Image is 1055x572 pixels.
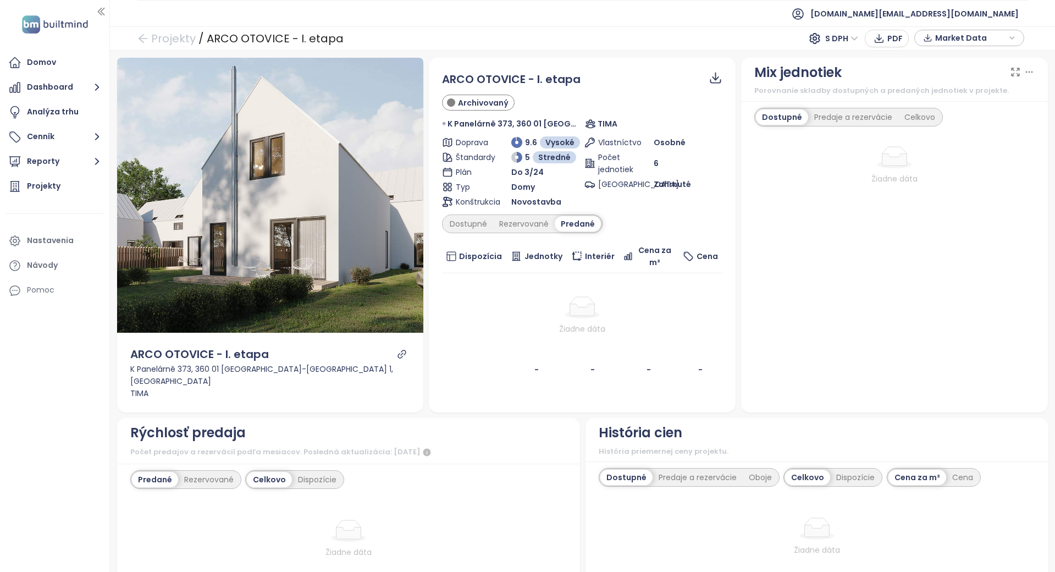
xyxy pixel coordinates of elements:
[654,157,659,169] span: 6
[456,181,490,193] span: Typ
[585,250,615,262] span: Interiér
[27,234,74,248] div: Nastavenia
[198,29,204,48] div: /
[162,546,535,558] div: Žiadne dáta
[456,136,490,148] span: Doprava
[538,151,571,163] span: Stredné
[5,76,104,98] button: Dashboard
[754,85,1035,96] div: Porovnanie skladby dostupných a predaných jednotiek v projekte.
[830,470,881,485] div: Dispozície
[654,178,691,190] span: Zahrnuté
[920,30,1018,46] div: button
[598,151,633,175] span: Počet jednotiek
[600,470,653,485] div: Dostupné
[888,470,946,485] div: Cena za m²
[27,179,60,193] div: Projekty
[456,151,490,163] span: Štandardy
[946,470,979,485] div: Cena
[19,13,91,36] img: logo
[493,216,555,232] div: Rezervované
[5,126,104,148] button: Cenník
[511,181,535,193] span: Domy
[756,109,808,125] div: Dostupné
[511,166,544,178] span: Do 3/24
[598,136,633,148] span: Vlastníctvo
[525,136,537,148] span: 9.6
[598,178,633,190] span: [GEOGRAPHIC_DATA]
[898,109,941,125] div: Celkovo
[935,30,1006,46] span: Market Data
[448,118,579,130] span: K Panelárně 373, 360 01 [GEOGRAPHIC_DATA]-[GEOGRAPHIC_DATA] 1, [GEOGRAPHIC_DATA]
[5,52,104,74] a: Domov
[27,258,58,272] div: Návody
[397,349,407,359] a: link
[5,151,104,173] button: Reporty
[785,470,830,485] div: Celkovo
[534,364,539,375] b: -
[5,279,104,301] div: Pomoc
[137,29,196,48] a: arrow-left Projekty
[636,244,675,268] span: Cena za m²
[754,173,1035,185] div: Žiadne dáta
[647,364,651,375] b: -
[458,97,509,109] span: Archivovaný
[654,136,686,148] span: Osobné
[5,101,104,123] a: Analýza trhu
[808,109,898,125] div: Predaje a rezervácie
[27,105,79,119] div: Analýza trhu
[207,29,344,48] div: ARCO OTOVICE - I. etapa
[178,472,240,487] div: Rezervované
[130,346,269,363] div: ARCO OTOVICE - I. etapa
[887,32,903,45] span: PDF
[5,255,104,277] a: Návody
[27,283,54,297] div: Pomoc
[743,470,778,485] div: Oboje
[5,175,104,197] a: Projekty
[456,166,490,178] span: Plán
[599,422,682,443] div: História cien
[130,446,567,459] div: Počet predajov a rezervácií podľa mesiacov. Posledná aktualizácia: [DATE]
[555,216,601,232] div: Predané
[545,136,575,148] span: Vysoké
[525,151,530,163] span: 5
[292,472,343,487] div: Dispozície
[130,422,246,443] div: Rýchlosť predaja
[444,216,493,232] div: Dostupné
[132,472,178,487] div: Predané
[810,1,1019,27] span: [DOMAIN_NAME][EMAIL_ADDRESS][DOMAIN_NAME]
[456,196,490,208] span: Konštrukcia
[27,56,56,69] div: Domov
[590,364,595,375] b: -
[446,323,718,335] div: Žiadne dáta
[247,472,292,487] div: Celkovo
[137,33,148,44] span: arrow-left
[825,30,858,47] span: S DPH
[130,387,411,399] div: TIMA
[865,30,909,47] button: PDF
[5,230,104,252] a: Nastavenia
[524,250,562,262] span: Jednotky
[511,196,561,208] span: Novostavba
[442,71,581,87] span: ARCO OTOVICE - I. etapa
[698,364,703,375] b: -
[130,363,411,387] div: K Panelárně 373, 360 01 [GEOGRAPHIC_DATA]-[GEOGRAPHIC_DATA] 1, [GEOGRAPHIC_DATA]
[653,470,743,485] div: Predaje a rezervácie
[631,544,1003,556] div: Žiadne dáta
[459,250,502,262] span: Dispozícia
[598,118,617,130] span: TIMA
[697,250,718,262] span: Cena
[599,446,1035,457] div: História priemernej ceny projektu.
[754,62,842,83] div: Mix jednotiek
